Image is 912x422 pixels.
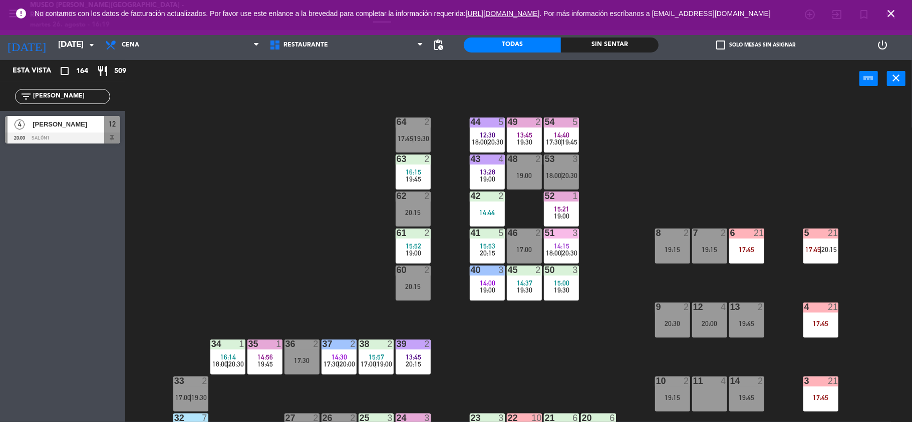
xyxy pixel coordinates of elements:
[758,302,764,311] div: 2
[498,228,504,237] div: 5
[406,168,421,176] span: 16:15
[692,320,727,327] div: 20:00
[313,339,319,348] div: 2
[721,302,727,311] div: 4
[572,117,578,126] div: 5
[729,394,764,401] div: 19:45
[338,360,340,368] span: |
[192,393,207,401] span: 19:30
[721,228,727,237] div: 2
[885,7,897,19] i: close
[546,171,561,179] span: 18:00
[554,242,569,250] span: 14:15
[406,249,421,257] span: 19:00
[562,249,578,257] span: 20:30
[517,131,532,139] span: 13:45
[822,245,837,253] span: 20:15
[480,249,495,257] span: 20:15
[360,339,360,348] div: 38
[433,39,445,51] span: pending_actions
[472,138,487,146] span: 18:00
[470,209,505,216] div: 14:44
[350,339,356,348] div: 2
[212,360,228,368] span: 18:00
[257,360,273,368] span: 19:45
[729,246,764,253] div: 17:45
[361,360,376,368] span: 17:00
[406,242,421,250] span: 15:52
[396,283,431,290] div: 20:15
[859,71,878,86] button: power_input
[369,353,384,361] span: 15:57
[424,265,430,274] div: 2
[276,339,282,348] div: 1
[20,90,32,102] i: filter_list
[517,279,532,287] span: 14:37
[397,228,397,237] div: 61
[887,71,905,86] button: close
[655,320,690,327] div: 20:30
[220,353,236,361] span: 16:14
[820,245,822,253] span: |
[248,339,249,348] div: 35
[684,228,690,237] div: 2
[562,171,578,179] span: 20:30
[863,72,875,84] i: power_input
[572,191,578,200] div: 1
[97,65,109,77] i: restaurant
[15,7,27,19] i: error
[397,339,397,348] div: 39
[424,339,430,348] div: 2
[122,41,139,48] span: Cena
[828,376,838,385] div: 21
[190,393,192,401] span: |
[229,360,244,368] span: 20:30
[239,339,245,348] div: 1
[397,265,397,274] div: 60
[546,138,561,146] span: 17:30
[754,228,764,237] div: 21
[803,394,838,401] div: 17:45
[86,39,98,51] i: arrow_drop_down
[890,72,902,84] i: close
[396,209,431,216] div: 20:15
[412,134,414,142] span: |
[464,37,561,52] div: Todas
[655,394,690,401] div: 19:15
[828,302,838,311] div: 21
[424,154,430,163] div: 2
[387,339,393,348] div: 2
[517,286,532,294] span: 19:30
[507,172,542,179] div: 19:00
[284,357,320,364] div: 17:30
[480,279,495,287] span: 14:00
[466,9,540,17] a: [URL][DOMAIN_NAME]
[480,175,495,183] span: 19:00
[375,360,377,368] span: |
[517,138,532,146] span: 19:30
[175,393,191,401] span: 17:00
[283,41,328,48] span: Restaurante
[561,37,659,52] div: Sin sentar
[397,191,397,200] div: 62
[324,360,339,368] span: 17:30
[684,302,690,311] div: 2
[560,171,562,179] span: |
[560,249,562,257] span: |
[717,40,796,49] label: Solo mesas sin asignar
[498,191,504,200] div: 2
